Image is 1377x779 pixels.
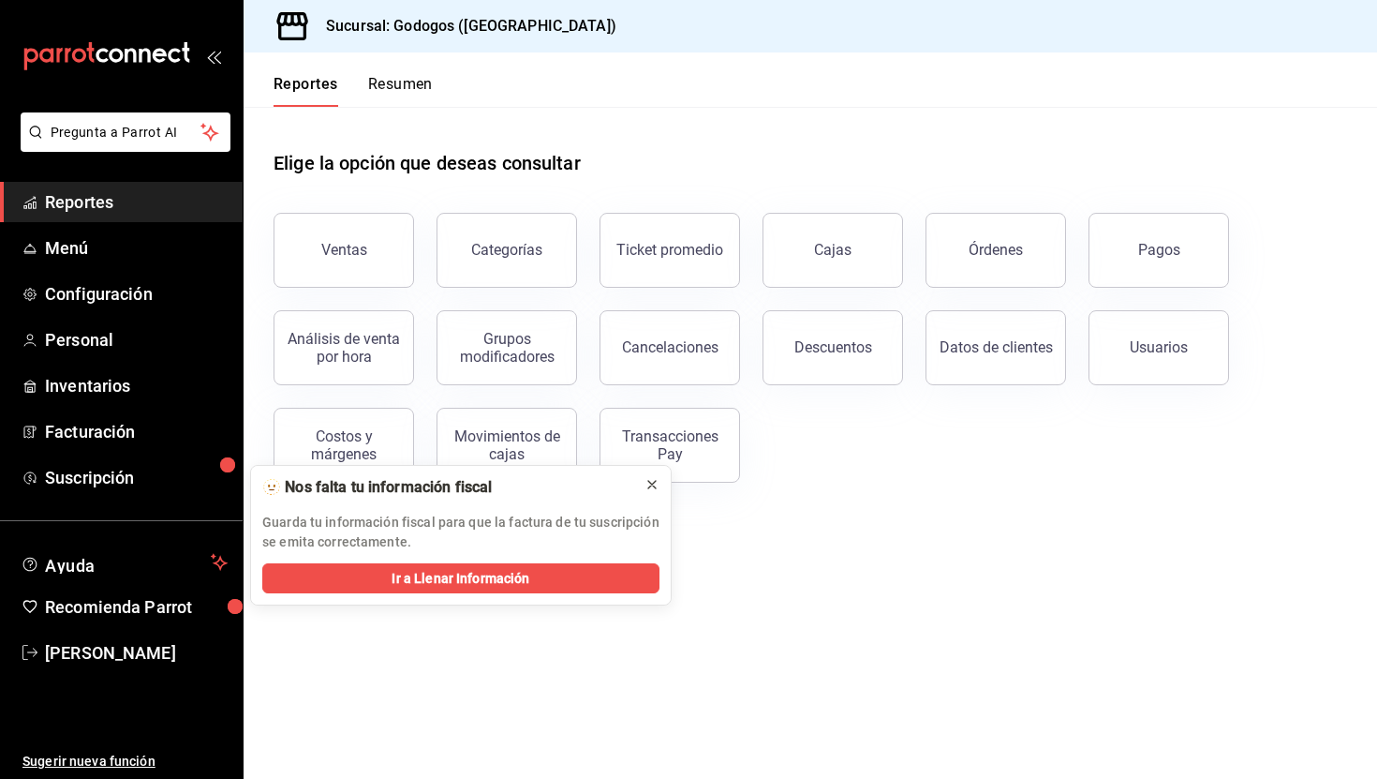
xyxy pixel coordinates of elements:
div: Cajas [814,239,852,262]
span: [PERSON_NAME] [45,640,228,666]
button: Análisis de venta por hora [274,310,414,385]
span: Configuración [45,281,228,307]
a: Pregunta a Parrot AI [13,136,230,156]
span: Sugerir nueva función [22,752,228,772]
div: Ventas [321,241,367,259]
h1: Elige la opción que deseas consultar [274,149,581,177]
p: Guarda tu información fiscal para que la factura de tu suscripción se emita correctamente. [262,513,659,552]
a: Cajas [763,213,903,288]
div: Grupos modificadores [449,330,565,366]
button: Pagos [1088,213,1229,288]
span: Inventarios [45,373,228,398]
span: Reportes [45,189,228,215]
button: Costos y márgenes [274,408,414,483]
span: Personal [45,327,228,352]
div: Transacciones Pay [612,427,728,463]
button: Categorías [437,213,577,288]
div: Categorías [471,241,542,259]
button: Movimientos de cajas [437,408,577,483]
span: Suscripción [45,465,228,490]
div: Costos y márgenes [286,427,402,463]
div: Usuarios [1130,338,1188,356]
button: Pregunta a Parrot AI [21,112,230,152]
div: navigation tabs [274,75,433,107]
button: open_drawer_menu [206,49,221,64]
button: Cancelaciones [600,310,740,385]
button: Órdenes [925,213,1066,288]
span: Ayuda [45,551,203,574]
button: Reportes [274,75,338,107]
div: Cancelaciones [622,338,718,356]
div: Análisis de venta por hora [286,330,402,366]
div: Órdenes [969,241,1023,259]
button: Grupos modificadores [437,310,577,385]
span: Recomienda Parrot [45,594,228,620]
div: Descuentos [794,338,872,356]
button: Resumen [368,75,433,107]
button: Descuentos [763,310,903,385]
button: Transacciones Pay [600,408,740,483]
span: Facturación [45,419,228,444]
div: Ticket promedio [616,241,723,259]
h3: Sucursal: Godogos ([GEOGRAPHIC_DATA]) [311,15,616,37]
button: Ir a Llenar Información [262,563,659,593]
button: Ticket promedio [600,213,740,288]
div: 🫥 Nos falta tu información fiscal [262,477,629,498]
button: Ventas [274,213,414,288]
button: Usuarios [1088,310,1229,385]
div: Movimientos de cajas [449,427,565,463]
span: Pregunta a Parrot AI [51,123,201,142]
div: Pagos [1138,241,1180,259]
span: Menú [45,235,228,261]
div: Datos de clientes [940,338,1053,356]
button: Datos de clientes [925,310,1066,385]
span: Ir a Llenar Información [392,569,529,589]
